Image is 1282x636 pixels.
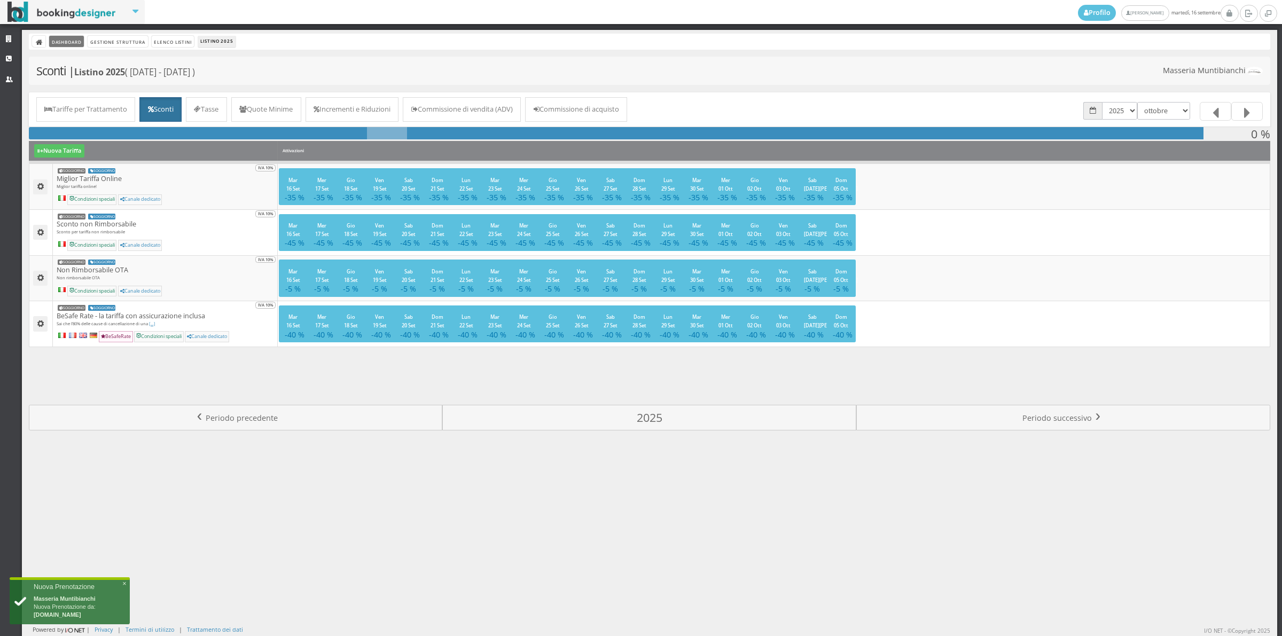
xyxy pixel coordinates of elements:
[654,305,683,342] button: Lun29 Set -40 %
[403,97,521,122] a: Commissione di vendita (ADV)
[57,184,273,190] p: Miglior tariffa online!
[544,284,561,293] h4: -5 %
[315,222,329,238] small: Mer 17 Set
[488,222,502,238] small: Mar 23 Set
[423,260,452,296] button: Dom21 Set -5 %
[515,193,533,202] h4: -35 %
[602,330,619,339] h4: -40 %
[74,66,125,78] b: Listino 2025
[49,36,84,47] a: Dashboard
[344,222,358,238] small: Gio 18 Set
[74,66,195,78] small: ( [DATE] - [DATE] )
[99,331,132,342] div: BeSafeRate
[279,214,308,251] button: Mar16 Set -45 %
[308,214,337,251] button: Mer17 Set -45 %
[36,64,1263,78] h3: Sconti |
[429,330,446,339] h4: -40 %
[67,240,116,250] div: Condizioni speciali
[308,260,337,296] button: Mer17 Set -5 %
[712,214,740,251] button: Mer01 Ott -45 %
[118,286,162,296] div: Canale dedicato
[487,238,504,247] h4: -45 %
[740,260,769,296] button: Gio02 Ott -5 %
[776,222,791,238] small: Ven 03 Ott
[315,313,329,329] small: Mer 17 Set
[29,405,442,430] a: ‹Periodo precedente
[402,222,416,238] small: Sab 20 Set
[285,330,302,339] h4: -40 %
[717,238,734,247] h4: -45 %
[488,177,502,192] small: Mar 23 Set
[544,330,561,339] h4: -40 %
[538,214,567,251] button: Gio25 Set -45 %
[255,210,276,217] small: IVA 10%
[740,214,769,251] button: Gio02 Ott -45 %
[690,268,704,284] small: Mar 30 Set
[459,268,473,284] small: Lun 22 Set
[625,260,654,296] button: Dom28 Set -5 %
[834,313,848,329] small: Dom 05 Ott
[860,412,1266,422] h4: Periodo successivo
[481,168,510,205] button: Mar23 Set -35 %
[567,214,596,251] button: Ven26 Set -45 %
[431,268,444,284] small: Dom 21 Set
[1121,5,1169,21] a: [PERSON_NAME]
[198,36,236,48] li: Listino 2025
[423,168,452,205] button: Dom21 Set -35 %
[661,222,675,238] small: Lun 29 Set
[654,260,683,296] button: Lun29 Set -5 %
[373,313,387,329] small: Ven 19 Set
[34,144,84,158] button: Nuova Tariffa
[431,222,444,238] small: Dom 21 Set
[400,284,417,293] h4: -5 %
[315,177,329,192] small: Mer 17 Set
[660,284,677,293] h4: -5 %
[452,214,481,251] button: Lun22 Set -45 %
[431,313,444,329] small: Dom 21 Set
[775,330,792,339] h4: -40 %
[255,302,276,309] small: IVA 10%
[517,268,531,284] small: Mer 24 Set
[88,36,147,47] a: Gestione Struttura
[517,313,531,329] small: Mer 24 Set
[775,193,792,202] h4: -35 %
[365,260,394,296] button: Ven19 Set -5 %
[544,238,561,247] h4: -45 %
[515,238,533,247] h4: -45 %
[834,268,848,284] small: Dom 05 Ott
[834,222,848,238] small: Dom 05 Ott
[58,260,85,265] small: SOGGIORNO
[400,238,417,247] h4: -45 %
[7,2,116,22] img: BookingDesigner.com
[423,305,452,342] button: Dom21 Set -40 %
[747,222,762,238] small: Gio 02 Ott
[525,97,627,122] a: Commissione di acquisto
[394,214,423,251] button: Sab20 Set -45 %
[575,177,589,192] small: Ven 26 Set
[308,305,337,342] button: Mer17 Set -40 %
[804,238,821,247] h4: -45 %
[604,268,617,284] small: Sab 27 Set
[58,168,85,174] small: SOGGIORNO
[683,260,712,296] button: Mar30 Set -5 %
[833,330,850,339] h4: -40 %
[683,305,712,342] button: Mar30 Set -40 %
[689,238,706,247] h4: -45 %
[602,238,619,247] h4: -45 %
[517,177,531,192] small: Mer 24 Set
[515,330,533,339] h4: -40 %
[57,175,273,183] h5: Miglior Tariffa Online
[402,177,416,192] small: Sab 20 Set
[747,268,762,284] small: Gio 02 Ott
[58,214,85,219] small: SOGGIORNO
[371,193,388,202] h4: -35 %
[596,305,625,342] button: Sab27 Set -40 %
[285,238,302,247] h4: -45 %
[286,313,300,329] small: Mar 16 Set
[775,284,792,293] h4: -5 %
[459,177,473,192] small: Lun 22 Set
[279,168,308,205] button: Mar16 Set -35 %
[683,168,712,205] button: Mar30 Set -35 %
[718,313,733,329] small: Mer 01 Ott
[402,268,416,284] small: Sab 20 Set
